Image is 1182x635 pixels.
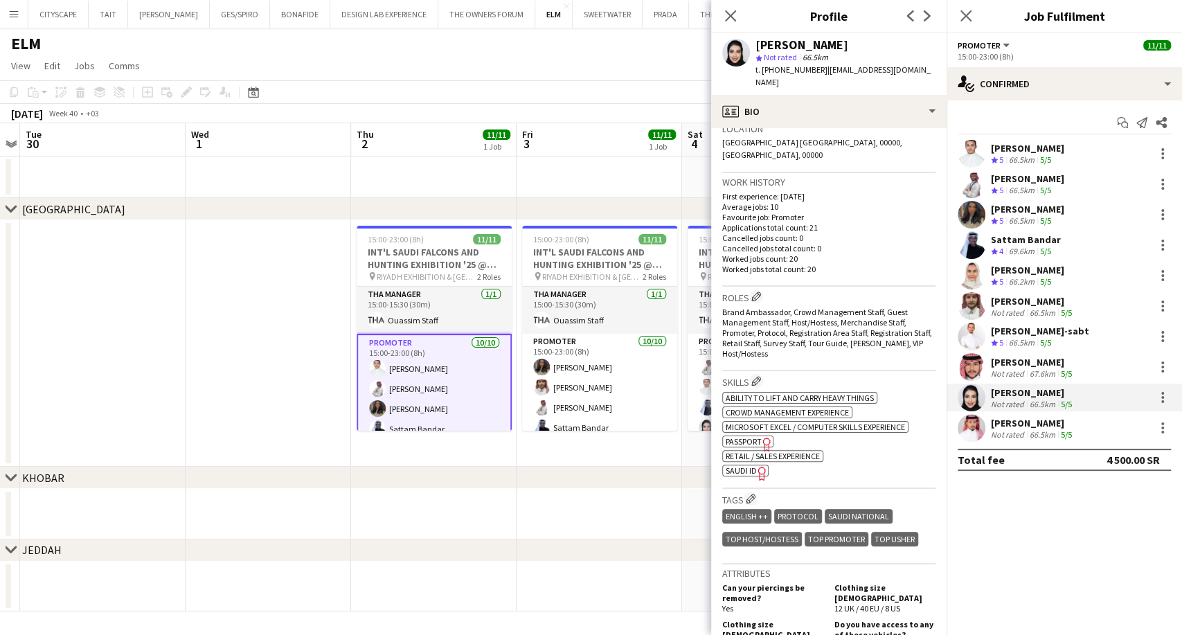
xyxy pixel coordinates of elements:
[191,128,209,141] span: Wed
[109,60,140,72] span: Comms
[1027,368,1058,379] div: 67.6km
[688,226,843,431] app-job-card: 15:00-23:00 (8h)11/11INT'L SAUDI FALCONS AND HUNTING EXHIBITION '25 @ [GEOGRAPHIC_DATA] - [GEOGRA...
[708,271,808,282] span: RIYADH EXHIBITION & [GEOGRAPHIC_DATA] - [GEOGRAPHIC_DATA]
[26,128,42,141] span: Tue
[648,129,676,140] span: 11/11
[522,226,677,431] app-job-card: 15:00-23:00 (8h)11/11INT'L SAUDI FALCONS AND HUNTING EXHIBITION '25 @ [GEOGRAPHIC_DATA] - [GEOGRA...
[89,1,128,28] button: TAIT
[1143,40,1171,51] span: 11/11
[128,1,210,28] button: [PERSON_NAME]
[522,246,677,271] h3: INT'L SAUDI FALCONS AND HUNTING EXHIBITION '25 @ [GEOGRAPHIC_DATA] - [GEOGRAPHIC_DATA]
[520,136,533,152] span: 3
[1040,154,1051,165] app-skills-label: 5/5
[1006,215,1037,227] div: 66.5km
[999,215,1003,226] span: 5
[1027,429,1058,440] div: 66.5km
[722,582,823,603] h5: Can your piercings be removed?
[722,202,935,212] p: Average jobs: 10
[958,40,1012,51] button: Promoter
[11,33,41,54] h1: ELM
[722,603,733,614] span: Yes
[991,356,1075,368] div: [PERSON_NAME]
[722,509,771,524] div: ENGLISH ++
[1040,337,1051,348] app-skills-label: 5/5
[1006,185,1037,197] div: 66.5km
[699,234,755,244] span: 15:00-23:00 (8h)
[1061,429,1072,440] app-skills-label: 5/5
[357,128,374,141] span: Thu
[1006,246,1037,258] div: 69.6km
[726,451,820,461] span: Retail / Sales experience
[999,276,1003,287] span: 5
[189,136,209,152] span: 1
[722,492,935,506] h3: Tags
[722,567,935,580] h3: Attributes
[1061,307,1072,318] app-skills-label: 5/5
[871,532,918,546] div: TOP USHER
[991,295,1075,307] div: [PERSON_NAME]
[1040,276,1051,287] app-skills-label: 5/5
[1006,154,1037,166] div: 66.5km
[755,39,848,51] div: [PERSON_NAME]
[991,172,1064,185] div: [PERSON_NAME]
[999,246,1003,256] span: 4
[722,212,935,222] p: Favourite job: Promoter
[711,7,947,25] h3: Profile
[834,582,935,603] h5: Clothing size [DEMOGRAPHIC_DATA]
[1040,185,1051,195] app-skills-label: 5/5
[689,1,777,28] button: THE PURPLE CHAIR
[483,141,510,152] div: 1 Job
[357,226,512,431] div: 15:00-23:00 (8h)11/11INT'L SAUDI FALCONS AND HUNTING EXHIBITION '25 @ [GEOGRAPHIC_DATA] - [GEOGRA...
[11,60,30,72] span: View
[535,1,573,28] button: ELM
[722,176,935,188] h3: Work history
[270,1,330,28] button: BONAFIDE
[483,129,510,140] span: 11/11
[722,191,935,202] p: First experience: [DATE]
[22,543,62,557] div: JEDDAH
[6,57,36,75] a: View
[755,64,931,87] span: | [EMAIL_ADDRESS][DOMAIN_NAME]
[1040,246,1051,256] app-skills-label: 5/5
[999,337,1003,348] span: 5
[991,429,1027,440] div: Not rated
[999,154,1003,165] span: 5
[688,334,843,562] app-card-role: Promoter10/1015:00-23:00 (8h)[PERSON_NAME][PERSON_NAME]Sattam Bandar[PERSON_NAME]
[722,289,935,304] h3: Roles
[991,203,1064,215] div: [PERSON_NAME]
[991,399,1027,409] div: Not rated
[688,128,703,141] span: Sat
[643,271,666,282] span: 2 Roles
[1027,307,1058,318] div: 66.5km
[522,334,677,562] app-card-role: Promoter10/1015:00-23:00 (8h)[PERSON_NAME][PERSON_NAME][PERSON_NAME]Sattam Bandar
[726,465,757,476] span: SAUDI ID
[330,1,438,28] button: DESIGN LAB EXPERIENCE
[522,287,677,334] app-card-role: THA Manager1/115:00-15:30 (30m)Ouassim Staff
[958,40,1001,51] span: Promoter
[1061,368,1072,379] app-skills-label: 5/5
[522,128,533,141] span: Fri
[69,57,100,75] a: Jobs
[357,334,512,564] app-card-role: Promoter10/1015:00-23:00 (8h)[PERSON_NAME][PERSON_NAME][PERSON_NAME]Sattam Bandar
[722,222,935,233] p: Applications total count: 21
[991,233,1061,246] div: Sattam Bandar
[947,7,1182,25] h3: Job Fulfilment
[86,108,99,118] div: +03
[825,509,893,524] div: SAUDI NATIONAL
[722,374,935,388] h3: Skills
[688,246,843,271] h3: INT'L SAUDI FALCONS AND HUNTING EXHIBITION '25 @ [GEOGRAPHIC_DATA] - [GEOGRAPHIC_DATA]
[473,234,501,244] span: 11/11
[726,393,874,403] span: Ability to lift and carry heavy things
[542,271,643,282] span: RIYADH EXHIBITION & [GEOGRAPHIC_DATA] - [GEOGRAPHIC_DATA]
[991,264,1064,276] div: [PERSON_NAME]
[377,271,477,282] span: RIYADH EXHIBITION & [GEOGRAPHIC_DATA] - [GEOGRAPHIC_DATA]
[722,532,802,546] div: TOP HOST/HOSTESS
[24,136,42,152] span: 30
[991,417,1075,429] div: [PERSON_NAME]
[722,123,935,135] h3: Location
[210,1,270,28] button: GES/SPIRO
[991,142,1064,154] div: [PERSON_NAME]
[477,271,501,282] span: 2 Roles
